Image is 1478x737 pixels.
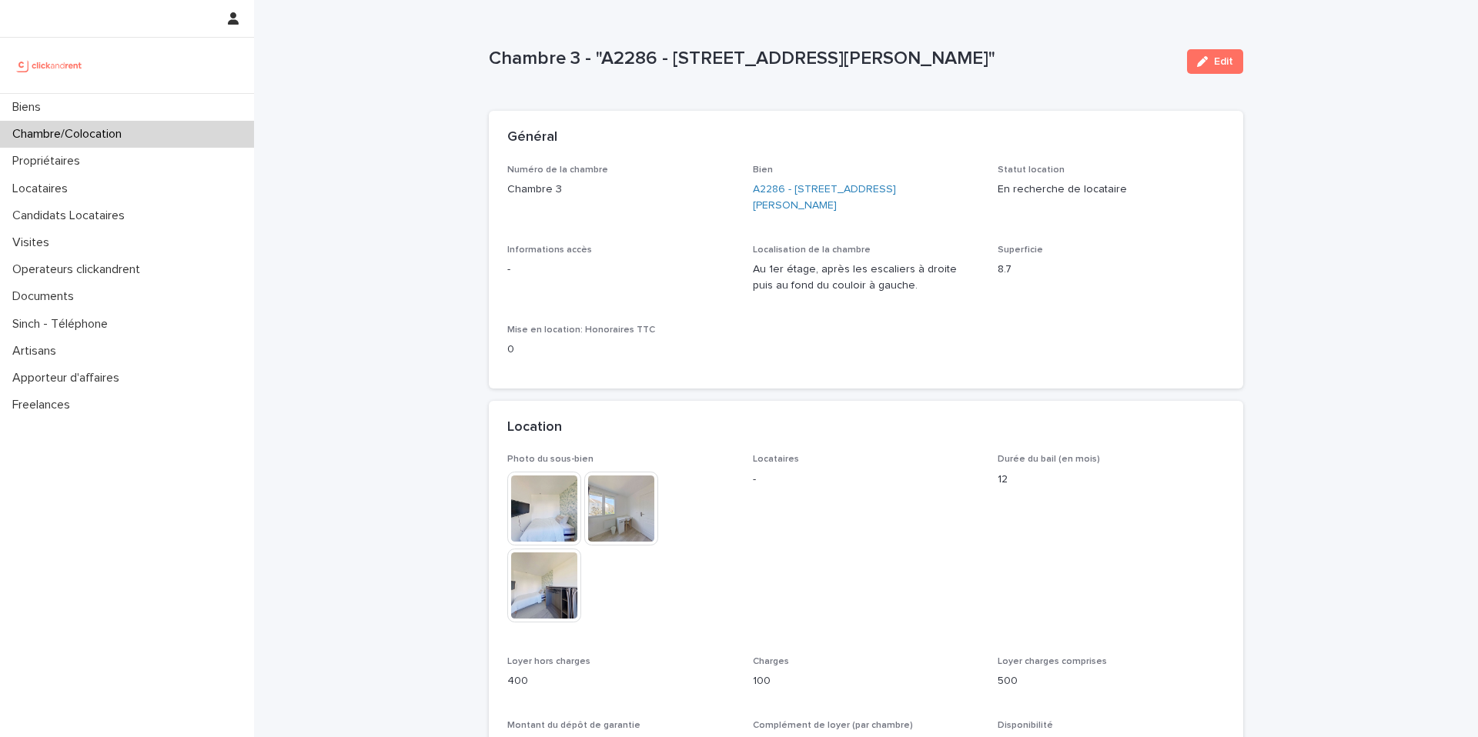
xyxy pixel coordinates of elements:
[1214,56,1233,67] span: Edit
[6,344,69,358] p: Artisans
[998,182,1225,198] p: En recherche de locataire
[998,245,1043,255] span: Superficie
[753,262,980,294] p: Au 1er étage, après les escaliers à droite puis au fond du couloir à gauche.
[6,398,82,412] p: Freelances
[6,289,86,304] p: Documents
[507,182,734,198] p: Chambre 3
[998,721,1053,730] span: Disponibilité
[12,50,87,81] img: UCB0brd3T0yccxBKYDjQ
[6,262,152,277] p: Operateurs clickandrent
[6,100,53,115] p: Biens
[753,165,773,175] span: Bien
[753,657,789,666] span: Charges
[998,455,1100,464] span: Durée du bail (en mois)
[6,154,92,168] p: Propriétaires
[507,129,557,146] h2: Général
[753,455,799,464] span: Locataires
[6,235,62,250] p: Visites
[998,673,1225,689] p: 500
[998,657,1107,666] span: Loyer charges comprises
[507,245,592,255] span: Informations accès
[507,673,734,689] p: 400
[6,182,80,196] p: Locataires
[998,472,1225,488] p: 12
[507,342,734,358] p: 0
[507,657,590,666] span: Loyer hors charges
[6,371,132,385] p: Apporteur d'affaires
[507,165,608,175] span: Numéro de la chambre
[507,455,594,464] span: Photo du sous-bien
[507,419,562,436] h2: Location
[998,262,1225,278] p: 8.7
[507,325,655,335] span: Mise en location: Honoraires TTC
[507,721,640,730] span: Montant du dépôt de garantie
[507,262,734,278] p: -
[489,48,1175,70] p: Chambre 3 - "A2286 - [STREET_ADDRESS][PERSON_NAME]"
[998,165,1065,175] span: Statut location
[6,208,137,223] p: Candidats Locataires
[6,317,120,332] p: Sinch - Téléphone
[753,472,980,488] p: -
[6,127,134,142] p: Chambre/Colocation
[753,182,980,214] a: A2286 - [STREET_ADDRESS][PERSON_NAME]
[753,245,871,255] span: Localisation de la chambre
[753,673,980,689] p: 100
[1187,49,1243,74] button: Edit
[753,721,913,730] span: Complément de loyer (par chambre)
